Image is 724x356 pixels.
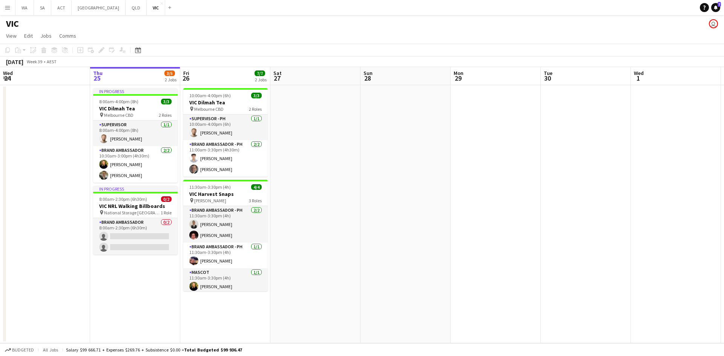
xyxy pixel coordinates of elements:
h1: VIC [6,18,19,29]
div: In progress [93,186,178,192]
span: 3 Roles [249,198,262,203]
span: 30 [543,74,552,83]
app-card-role: Brand Ambassador - PH2/211:30am-3:30pm (4h)[PERSON_NAME][PERSON_NAME] [183,206,268,243]
span: Jobs [40,32,52,39]
span: 3/3 [161,99,172,104]
span: Melbourne CBD [104,112,133,118]
span: 3/3 [251,93,262,98]
app-job-card: 11:30am-3:30pm (4h)4/4VIC Harvest Snaps [PERSON_NAME]3 RolesBrand Ambassador - PH2/211:30am-3:30p... [183,180,268,291]
div: 2 Jobs [165,77,176,83]
span: Comms [59,32,76,39]
span: 25 [92,74,103,83]
span: Melbourne CBD [194,106,224,112]
span: Sat [273,70,282,76]
span: Budgeted [12,347,34,353]
span: 0/2 [161,196,172,202]
button: ACT [51,0,72,15]
h3: VIC Harvest Snaps [183,191,268,197]
span: 2 Roles [249,106,262,112]
span: 8:00am-4:00pm (8h) [99,99,138,104]
span: [PERSON_NAME] [194,198,226,203]
div: Salary $99 666.71 + Expenses $269.76 + Subsistence $0.00 = [66,347,242,353]
div: [DATE] [6,58,23,66]
span: Fri [183,70,189,76]
button: WA [15,0,34,15]
span: Wed [634,70,644,76]
a: Jobs [37,31,55,41]
span: Sun [364,70,373,76]
span: 28 [362,74,373,83]
span: 7 [718,2,721,7]
div: AEST [47,59,57,64]
h3: VIC NRL Walking Billboards [93,203,178,209]
span: 11:30am-3:30pm (4h) [189,184,231,190]
button: SA [34,0,51,15]
span: View [6,32,17,39]
span: 8:00am-2:30pm (6h30m) [99,196,147,202]
span: 4/4 [251,184,262,190]
button: QLD [126,0,147,15]
app-card-role: Supervisor1/18:00am-4:00pm (8h)[PERSON_NAME] [93,121,178,146]
app-job-card: 10:00am-4:00pm (6h)3/3VIC Dilmah Tea Melbourne CBD2 RolesSupervisor - PH1/110:00am-4:00pm (6h)[PE... [183,88,268,177]
span: Edit [24,32,33,39]
app-job-card: In progress8:00am-2:30pm (6h30m)0/2VIC NRL Walking Billboards National Storage [GEOGRAPHIC_DATA],... [93,186,178,255]
span: Wed [3,70,13,76]
app-job-card: In progress8:00am-4:00pm (8h)3/3VIC Dilmah Tea Melbourne CBD2 RolesSupervisor1/18:00am-4:00pm (8h... [93,88,178,183]
span: 26 [182,74,189,83]
span: 27 [272,74,282,83]
app-card-role: Supervisor - PH1/110:00am-4:00pm (6h)[PERSON_NAME] [183,115,268,140]
span: 1 Role [161,210,172,215]
span: 10:00am-4:00pm (6h) [189,93,231,98]
button: VIC [147,0,165,15]
app-card-role: Brand Ambassador - PH1/111:30am-3:30pm (4h)[PERSON_NAME] [183,243,268,268]
button: Budgeted [4,346,35,354]
app-card-role: Mascot1/111:30am-3:30pm (4h)[PERSON_NAME] [183,268,268,294]
span: Thu [93,70,103,76]
span: All jobs [41,347,60,353]
div: In progress [93,88,178,94]
span: Mon [454,70,463,76]
span: 7/7 [255,70,265,76]
span: 24 [2,74,13,83]
span: Tue [544,70,552,76]
span: National Storage [GEOGRAPHIC_DATA], [GEOGRAPHIC_DATA], [GEOGRAPHIC_DATA], [GEOGRAPHIC_DATA], [GEO... [104,210,161,215]
span: 29 [452,74,463,83]
app-card-role: Brand Ambassador0/28:00am-2:30pm (6h30m) [93,218,178,255]
span: 3/5 [164,70,175,76]
button: [GEOGRAPHIC_DATA] [72,0,126,15]
app-user-avatar: Declan Murray [709,19,718,28]
app-card-role: Brand Ambassador - PH2/211:00am-3:30pm (4h30m)[PERSON_NAME][PERSON_NAME] [183,140,268,177]
span: 2 Roles [159,112,172,118]
div: 2 Jobs [255,77,267,83]
a: Edit [21,31,36,41]
span: 1 [633,74,644,83]
span: Week 39 [25,59,44,64]
a: View [3,31,20,41]
h3: VIC Dilmah Tea [93,105,178,112]
a: 7 [711,3,720,12]
a: Comms [56,31,79,41]
app-card-role: Brand Ambassador2/210:30am-3:00pm (4h30m)[PERSON_NAME][PERSON_NAME] [93,146,178,183]
span: Total Budgeted $99 936.47 [184,347,242,353]
h3: VIC Dilmah Tea [183,99,268,106]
